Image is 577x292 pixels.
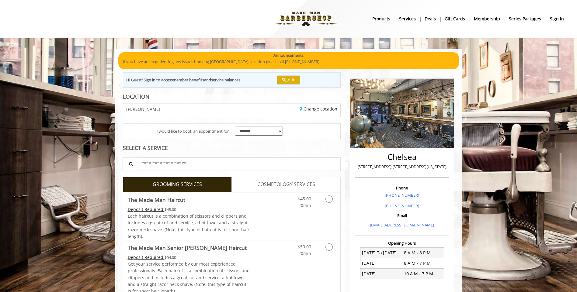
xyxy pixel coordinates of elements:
span: GROOMING SERVICES [153,181,202,188]
a: sign insign in [546,14,568,23]
a: Productsproducts [368,14,395,23]
h3: Phone [357,186,447,190]
a: Change Location [300,106,337,112]
img: Made Man Barbershop logo [264,2,348,36]
b: Series packages [509,15,541,22]
td: 8 A.M - 7 P.M [402,258,444,268]
div: Hi Guest! Sign in to access and [126,77,240,83]
a: DealsDeals [420,14,440,23]
button: Sign In [277,76,300,84]
b: service balances [211,77,240,83]
span: 20min [298,250,311,256]
b: The Made Man Haircut [128,195,185,204]
a: [EMAIL_ADDRESS][DOMAIN_NAME] [370,222,434,228]
td: [DATE] To [DATE] [360,248,402,258]
b: The Made Man Senior [PERSON_NAME] Haircut [128,243,247,252]
a: Series packagesSeries packages [505,14,546,23]
div: SELECT A SERVICE [123,145,341,151]
b: Announcements [273,52,304,59]
div: $48.00 [128,206,250,213]
b: products [372,15,390,22]
span: [PERSON_NAME] [126,107,160,111]
span: This service needs some Advance to be paid before we block your appointment [128,206,165,212]
td: 10 A.M - 7 P.M [402,269,444,279]
h2: Chelsea [357,153,447,161]
b: gift cards [445,15,465,22]
b: Membership [474,15,500,22]
b: LOCATION [123,93,149,100]
td: 8 A.M - 8 P.M [402,248,444,258]
p: [STREET_ADDRESS],[STREET_ADDRESS][US_STATE] [357,164,447,170]
span: This service needs some Advance to be paid before we block your appointment [128,254,165,260]
a: [PHONE_NUMBER] [385,203,419,209]
span: COSMETOLOGY SERVICES [257,181,315,188]
td: [DATE] [360,269,402,279]
span: I would like to book an appointment for [157,128,229,134]
h3: Email [357,213,447,218]
p: If you have are experiencing any issues booking [GEOGRAPHIC_DATA] location please call [PHONE_NUM... [123,59,454,65]
b: sign in [550,15,564,22]
a: Gift cardsgift cards [440,14,470,23]
h3: Opening Hours [355,241,449,245]
a: ServicesServices [395,14,420,23]
a: [PHONE_NUMBER] [385,192,419,198]
span: $45.00 [298,196,311,202]
b: member benefits [173,77,204,83]
span: 20min [298,202,311,208]
b: Services [399,15,416,22]
td: [DATE] [360,258,402,268]
span: Each haircut is a combination of scissors and clippers and includes a great cut and service, a ho... [128,213,249,239]
button: Service Search [123,157,138,171]
span: $50.00 [298,244,311,250]
a: MembershipMembership [470,14,505,23]
b: Deals [425,15,436,22]
div: $54.00 [128,254,250,261]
